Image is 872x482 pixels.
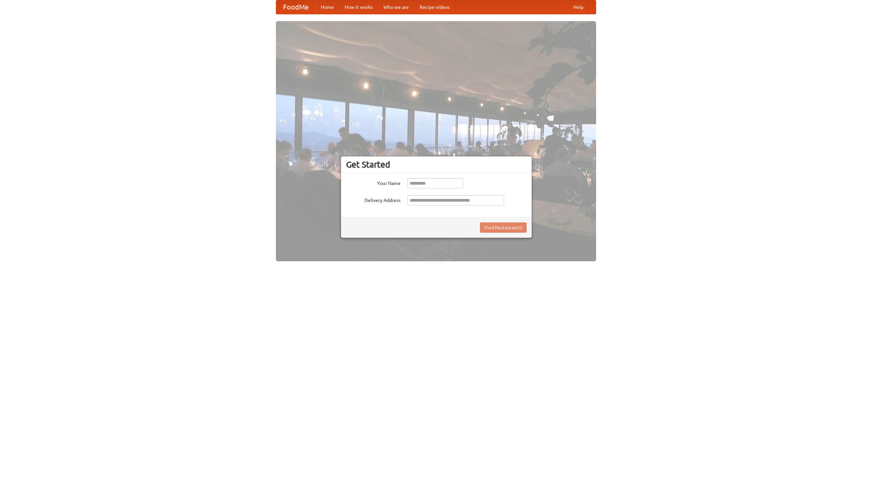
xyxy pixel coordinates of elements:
a: Help [568,0,589,14]
a: How it works [339,0,378,14]
a: FoodMe [276,0,315,14]
label: Delivery Address [346,195,401,204]
button: Find Restaurants! [480,222,527,233]
h3: Get Started [346,159,527,170]
a: Who we are [378,0,414,14]
a: Home [315,0,339,14]
label: Your Name [346,178,401,187]
a: Recipe videos [414,0,455,14]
